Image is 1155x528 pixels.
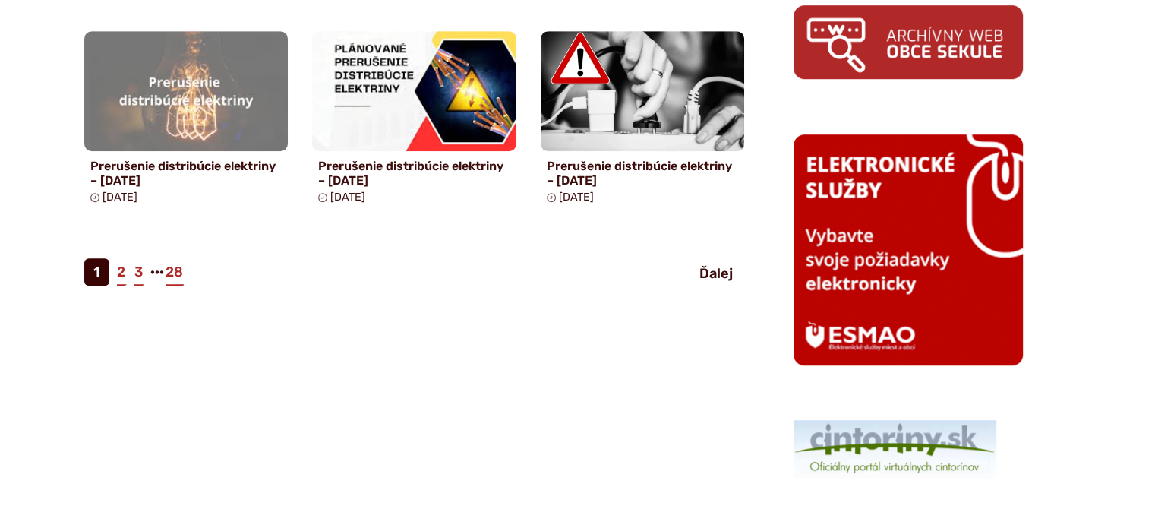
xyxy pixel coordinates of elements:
[312,31,516,210] a: Prerušenie distribúcie elektriny – [DATE] [DATE]
[318,159,510,188] h4: Prerušenie distribúcie elektriny – [DATE]
[150,258,164,286] span: ···
[547,159,739,188] h4: Prerušenie distribúcie elektriny – [DATE]
[794,134,1023,365] img: esmao_sekule_b.png
[115,258,127,286] a: 2
[687,260,745,287] a: Ďalej
[84,258,109,286] span: 1
[330,191,365,204] span: [DATE]
[699,265,733,282] span: Ďalej
[794,5,1023,79] img: archiv.png
[559,191,594,204] span: [DATE]
[133,258,144,286] a: 3
[794,420,996,478] img: 1.png
[90,159,282,188] h4: Prerušenie distribúcie elektriny – [DATE]
[164,258,185,286] a: 28
[84,31,289,210] a: Prerušenie distribúcie elektriny – [DATE] [DATE]
[103,191,137,204] span: [DATE]
[541,31,745,210] a: Prerušenie distribúcie elektriny – [DATE] [DATE]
